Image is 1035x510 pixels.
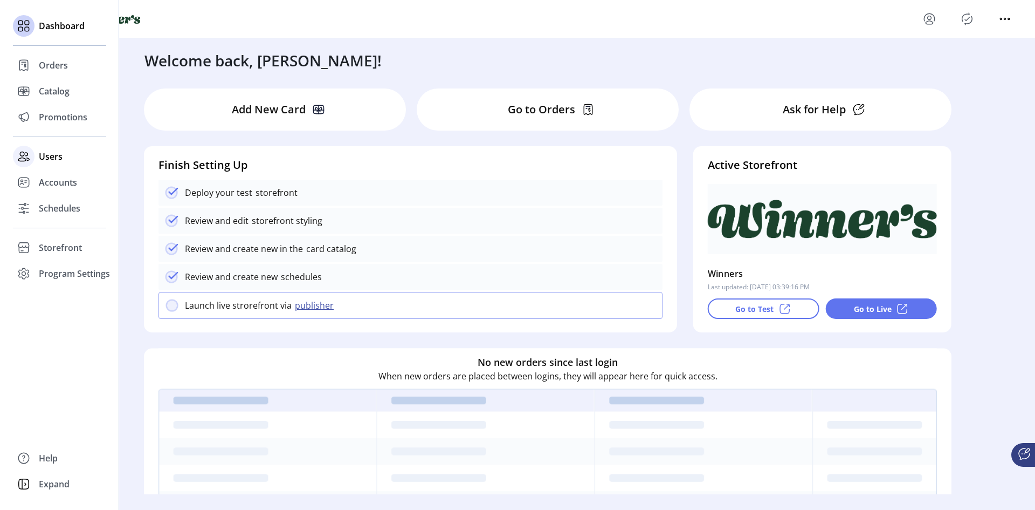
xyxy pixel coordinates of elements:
[921,10,938,28] button: menu
[708,157,937,173] h4: Active Storefront
[39,19,85,32] span: Dashboard
[249,214,322,227] p: storefront styling
[783,101,846,118] p: Ask for Help
[39,478,70,491] span: Expand
[185,270,278,283] p: Review and create new
[39,176,77,189] span: Accounts
[378,370,717,383] p: When new orders are placed between logins, they will appear here for quick access.
[158,157,663,173] h4: Finish Setting Up
[185,299,292,312] p: Launch live strorefront via
[854,303,892,315] p: Go to Live
[996,10,1013,28] button: menu
[708,265,743,282] p: Winners
[144,49,382,72] h3: Welcome back, [PERSON_NAME]!
[478,355,618,370] h6: No new orders since last login
[39,452,58,465] span: Help
[278,270,322,283] p: schedules
[39,150,63,163] span: Users
[508,101,575,118] p: Go to Orders
[708,282,810,292] p: Last updated: [DATE] 03:39:16 PM
[39,202,80,215] span: Schedules
[185,214,249,227] p: Review and edit
[39,111,87,124] span: Promotions
[232,101,306,118] p: Add New Card
[39,241,82,254] span: Storefront
[39,85,70,98] span: Catalog
[185,242,303,255] p: Review and create new in the
[735,303,774,315] p: Go to Test
[252,186,298,199] p: storefront
[303,242,356,255] p: card catalog
[292,299,340,312] button: publisher
[958,10,976,28] button: Publisher Panel
[39,267,110,280] span: Program Settings
[185,186,252,199] p: Deploy your test
[39,59,68,72] span: Orders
